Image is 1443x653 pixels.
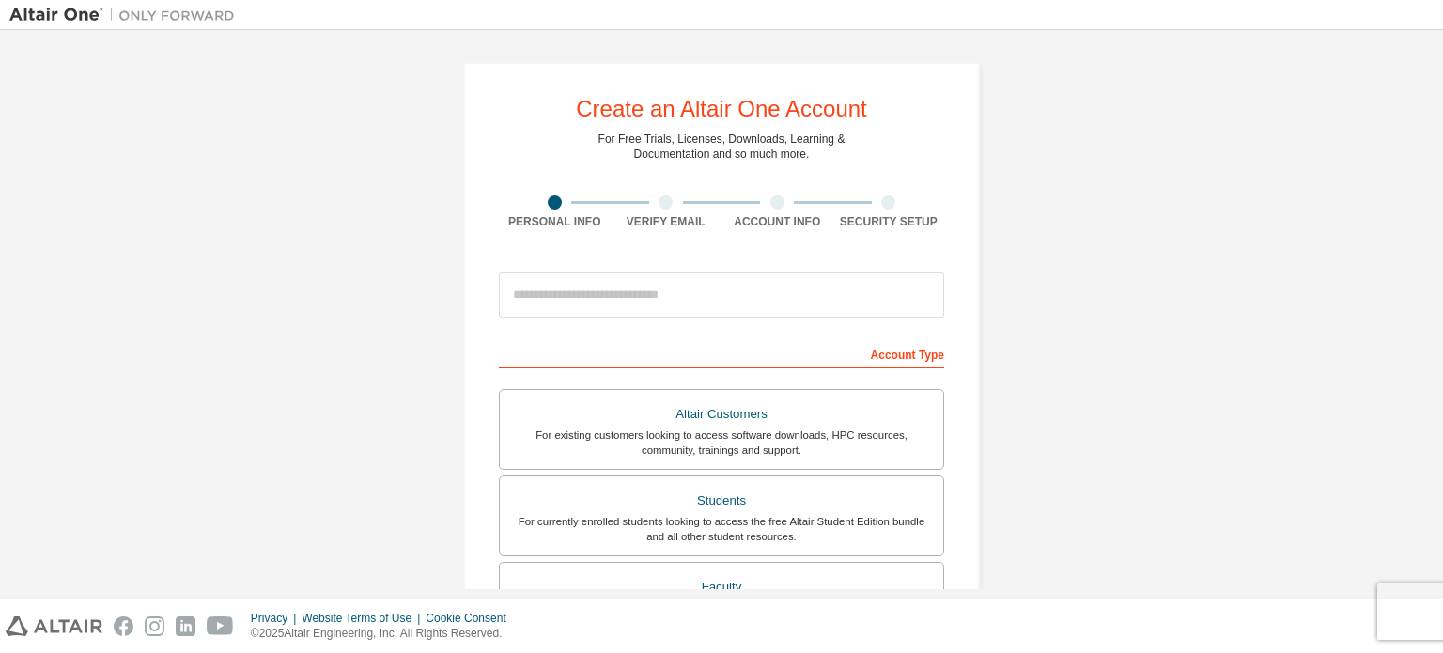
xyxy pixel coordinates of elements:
img: altair_logo.svg [6,616,102,636]
div: Security Setup [833,214,945,229]
p: © 2025 Altair Engineering, Inc. All Rights Reserved. [251,626,518,642]
div: Verify Email [611,214,722,229]
div: For currently enrolled students looking to access the free Altair Student Edition bundle and all ... [511,514,932,544]
div: Account Info [721,214,833,229]
div: Students [511,488,932,514]
img: facebook.svg [114,616,133,636]
img: linkedin.svg [176,616,195,636]
div: Faculty [511,574,932,600]
img: Altair One [9,6,244,24]
div: Personal Info [499,214,611,229]
div: Altair Customers [511,401,932,428]
div: For Free Trials, Licenses, Downloads, Learning & Documentation and so much more. [598,132,846,162]
div: Privacy [251,611,302,626]
div: Cookie Consent [426,611,517,626]
div: Website Terms of Use [302,611,426,626]
div: Account Type [499,338,944,368]
div: Create an Altair One Account [576,98,867,120]
img: youtube.svg [207,616,234,636]
img: instagram.svg [145,616,164,636]
div: For existing customers looking to access software downloads, HPC resources, community, trainings ... [511,428,932,458]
